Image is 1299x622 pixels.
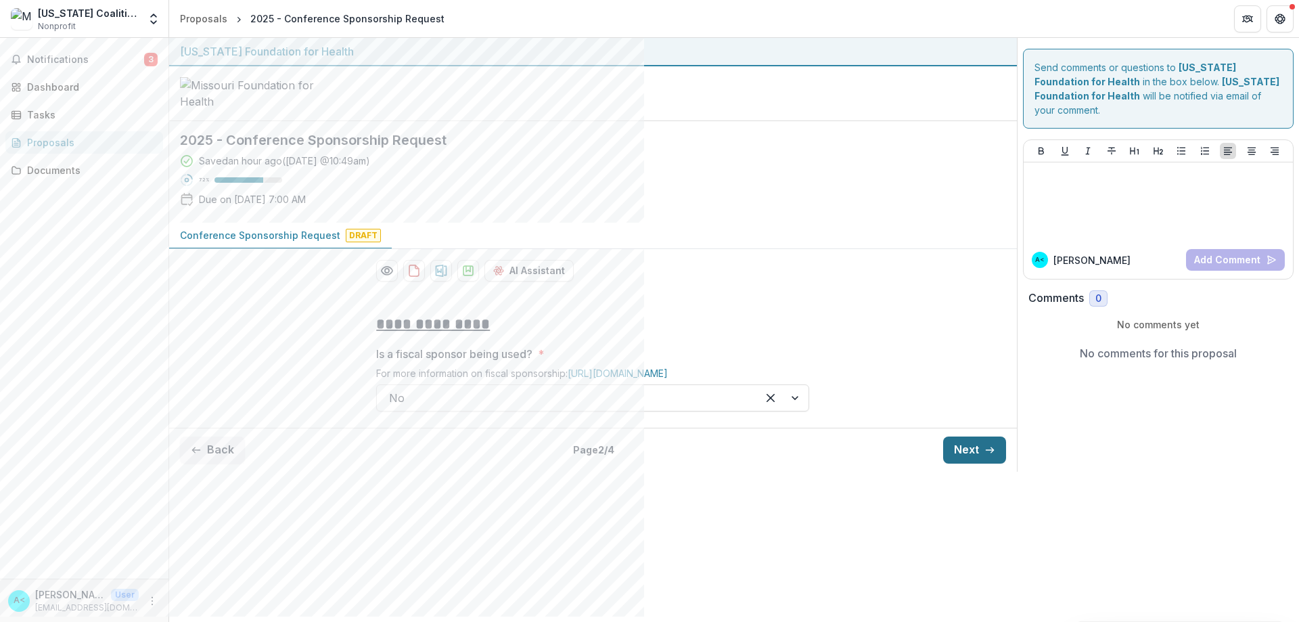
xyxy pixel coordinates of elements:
span: 3 [144,53,158,66]
h2: 2025 - Conference Sponsorship Request [180,132,984,148]
button: Underline [1057,143,1073,159]
div: Documents [27,163,152,177]
p: [PERSON_NAME] [1053,253,1131,267]
p: Conference Sponsorship Request [180,228,340,242]
p: Is a fiscal sponsor being used? [376,346,532,362]
button: Bold [1033,143,1049,159]
div: Amanda Keilholz <akeilholz@mo-pca.org> [14,596,25,605]
a: Documents [5,159,163,181]
img: Missouri Coalition For Primary Health Care [11,8,32,30]
button: Heading 2 [1150,143,1166,159]
button: download-proposal [403,260,425,282]
p: No comments yet [1028,317,1289,332]
img: Missouri Foundation for Health [180,77,315,110]
div: For more information on fiscal sponsorship: [376,368,809,384]
a: Tasks [5,104,163,126]
p: User [111,589,139,601]
button: Add Comment [1186,249,1285,271]
div: Clear selected options [760,387,781,409]
button: Align Center [1244,143,1260,159]
button: Next [943,437,1006,464]
button: Align Right [1267,143,1283,159]
button: download-proposal [430,260,452,282]
div: Proposals [180,12,227,26]
a: Proposals [5,131,163,154]
button: Notifications3 [5,49,163,70]
a: [URL][DOMAIN_NAME] [568,368,668,379]
p: No comments for this proposal [1080,345,1237,361]
div: [US_STATE] Coalition For Primary Health Care [38,6,139,20]
a: Dashboard [5,76,163,98]
button: Italicize [1080,143,1096,159]
div: [US_STATE] Foundation for Health [180,43,1006,60]
button: Ordered List [1197,143,1213,159]
button: Strike [1103,143,1120,159]
button: Get Help [1267,5,1294,32]
button: More [144,593,160,609]
div: Dashboard [27,80,152,94]
p: [PERSON_NAME] <[EMAIL_ADDRESS][DOMAIN_NAME]> [35,587,106,602]
button: Back [180,437,245,464]
p: 72 % [199,175,209,185]
p: Page 2 / 4 [573,443,614,457]
h2: Comments [1028,292,1084,305]
span: 0 [1095,293,1101,305]
button: Bullet List [1173,143,1189,159]
p: Due on [DATE] 7:00 AM [199,192,306,206]
span: Notifications [27,54,144,66]
div: Amanda Keilholz <akeilholz@mo-pca.org> [1035,257,1045,263]
button: download-proposal [457,260,479,282]
div: Proposals [27,135,152,150]
a: Proposals [175,9,233,28]
button: Preview 167f3ec3-d5d1-4f4f-a49e-42acdae3da3d-0.pdf [376,260,398,282]
nav: breadcrumb [175,9,450,28]
div: Tasks [27,108,152,122]
span: Nonprofit [38,20,76,32]
button: Align Left [1220,143,1236,159]
button: Open entity switcher [144,5,163,32]
div: Send comments or questions to in the box below. will be notified via email of your comment. [1023,49,1294,129]
button: Heading 1 [1126,143,1143,159]
div: 2025 - Conference Sponsorship Request [250,12,445,26]
button: AI Assistant [484,260,574,282]
p: [EMAIL_ADDRESS][DOMAIN_NAME] [35,602,139,614]
button: Partners [1234,5,1261,32]
div: Saved an hour ago ( [DATE] @ 10:49am ) [199,154,370,168]
span: Draft [346,229,381,242]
